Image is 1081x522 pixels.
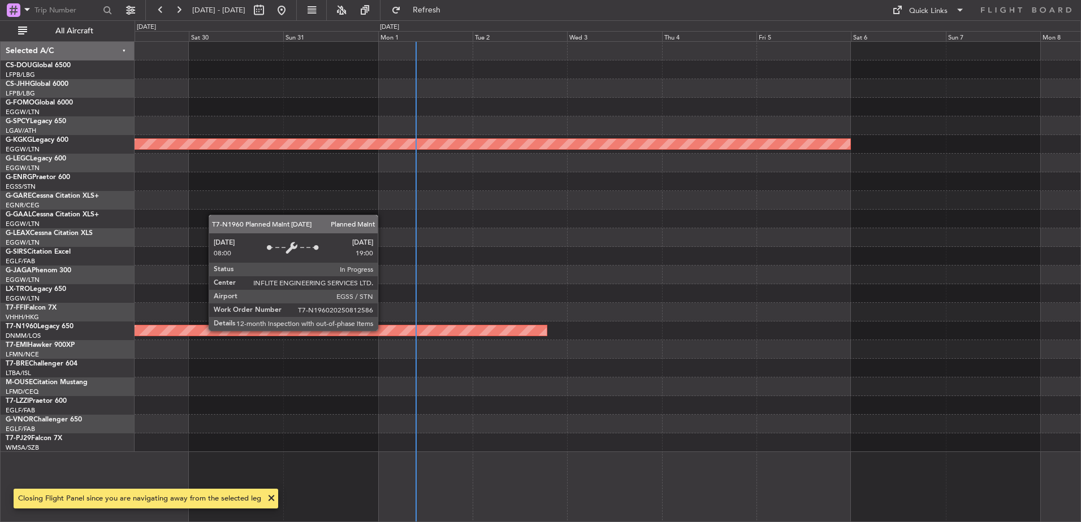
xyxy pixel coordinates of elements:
span: G-SPCY [6,118,30,125]
a: G-GAALCessna Citation XLS+ [6,211,99,218]
a: EGGW/LTN [6,145,40,154]
span: T7-N1960 [6,323,37,330]
a: G-LEGCLegacy 600 [6,155,66,162]
a: T7-LZZIPraetor 600 [6,398,67,404]
a: LFPB/LBG [6,71,35,79]
a: DNMM/LOS [6,332,41,340]
a: M-OUSECitation Mustang [6,379,88,386]
span: G-VNOR [6,416,33,423]
span: T7-FFI [6,304,25,311]
a: G-VNORChallenger 650 [6,416,82,423]
div: [DATE] [137,23,156,32]
button: All Aircraft [12,22,123,40]
span: T7-LZZI [6,398,29,404]
span: G-ENRG [6,174,32,181]
a: T7-EMIHawker 900XP [6,342,75,349]
div: Tue 2 [473,31,567,41]
div: Closing Flight Panel since you are navigating away from the selected leg [18,493,261,504]
span: CS-DOU [6,62,32,69]
span: G-LEAX [6,230,30,237]
div: Sun 7 [946,31,1040,41]
a: EGGW/LTN [6,220,40,228]
a: G-LEAXCessna Citation XLS [6,230,93,237]
a: LTBA/ISL [6,369,31,377]
a: LFMN/NCE [6,350,39,359]
a: LX-TROLegacy 650 [6,286,66,293]
a: EGGW/LTN [6,238,40,247]
a: G-GARECessna Citation XLS+ [6,193,99,199]
a: EGGW/LTN [6,276,40,284]
a: G-FOMOGlobal 6000 [6,99,73,106]
span: M-OUSE [6,379,33,386]
a: EGGW/LTN [6,108,40,116]
a: LFMD/CEQ [6,388,38,396]
button: Quick Links [887,1,970,19]
span: LX-TRO [6,286,30,293]
span: G-GAAL [6,211,32,218]
button: Refresh [386,1,454,19]
div: Quick Links [909,6,948,17]
a: T7-PJ29Falcon 7X [6,435,62,442]
div: Thu 4 [662,31,756,41]
a: T7-N1960Legacy 650 [6,323,73,330]
a: EGLF/FAB [6,257,35,266]
span: [DATE] - [DATE] [192,5,245,15]
span: All Aircraft [29,27,119,35]
div: Fri 5 [756,31,851,41]
span: G-LEGC [6,155,30,162]
div: Sat 6 [851,31,945,41]
span: G-SIRS [6,249,27,255]
div: Fri 29 [94,31,189,41]
a: EGLF/FAB [6,406,35,415]
span: T7-PJ29 [6,435,31,442]
span: T7-BRE [6,360,29,367]
div: Mon 1 [378,31,473,41]
span: G-GARE [6,193,32,199]
a: G-SIRSCitation Excel [6,249,71,255]
a: EGLF/FAB [6,425,35,433]
a: WMSA/SZB [6,443,39,452]
a: T7-FFIFalcon 7X [6,304,57,311]
a: EGNR/CEG [6,201,40,210]
a: T7-BREChallenger 604 [6,360,77,367]
a: EGGW/LTN [6,294,40,303]
span: G-JAGA [6,267,32,274]
div: Sat 30 [189,31,283,41]
a: G-KGKGLegacy 600 [6,137,68,143]
input: Trip Number [34,2,100,19]
span: G-FOMO [6,99,34,106]
a: LFPB/LBG [6,89,35,98]
a: G-ENRGPraetor 600 [6,174,70,181]
a: CS-DOUGlobal 6500 [6,62,71,69]
a: G-JAGAPhenom 300 [6,267,71,274]
span: T7-EMI [6,342,28,349]
a: VHHH/HKG [6,313,39,321]
a: LGAV/ATH [6,127,36,135]
div: Sun 31 [283,31,378,41]
span: Refresh [403,6,451,14]
a: EGGW/LTN [6,164,40,172]
span: G-KGKG [6,137,32,143]
span: CS-JHH [6,81,30,88]
a: EGSS/STN [6,182,36,191]
a: CS-JHHGlobal 6000 [6,81,68,88]
div: Wed 3 [567,31,661,41]
a: G-SPCYLegacy 650 [6,118,66,125]
div: [DATE] [380,23,399,32]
